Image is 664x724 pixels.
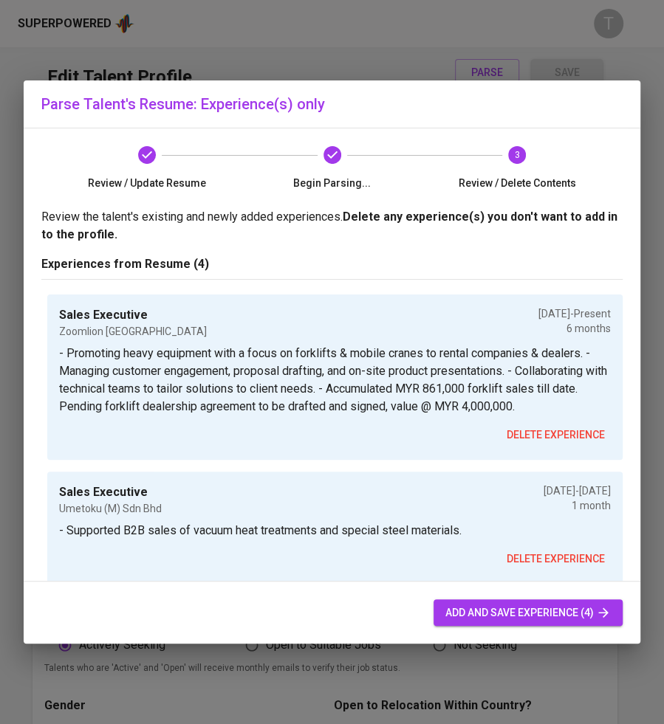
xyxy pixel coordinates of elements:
[59,306,207,324] p: Sales Executive
[501,421,611,449] button: delete experience
[544,483,611,498] p: [DATE] - [DATE]
[538,306,611,321] p: [DATE] - Present
[538,321,611,336] p: 6 months
[507,426,605,444] span: delete experience
[41,255,623,273] p: Experiences from Resume (4)
[544,498,611,513] p: 1 month
[41,208,623,244] p: Review the talent's existing and newly added experiences.
[59,522,611,539] p: - Supported B2B sales of vacuum heat treatments and special steel materials.
[245,176,419,190] span: Begin Parsing...
[445,604,611,622] span: add and save experience (4)
[59,483,162,501] p: Sales Executive
[59,501,162,516] p: Umetoku (M) Sdn Bhd
[41,210,617,241] b: Delete any experience(s) you don't want to add in to the profile.
[61,176,234,190] span: Review / Update Resume
[59,324,207,339] p: Zoomlion [GEOGRAPHIC_DATA]
[431,176,604,190] span: Review / Delete Contents
[507,550,605,568] span: delete experience
[41,92,623,116] h6: Parse Talent's Resume: Experience(s) only
[515,150,520,160] text: 3
[434,599,623,627] button: add and save experience (4)
[501,545,611,573] button: delete experience
[59,345,611,416] p: - Promoting heavy equipment with a focus on forklifts & mobile cranes to rental companies & deale...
